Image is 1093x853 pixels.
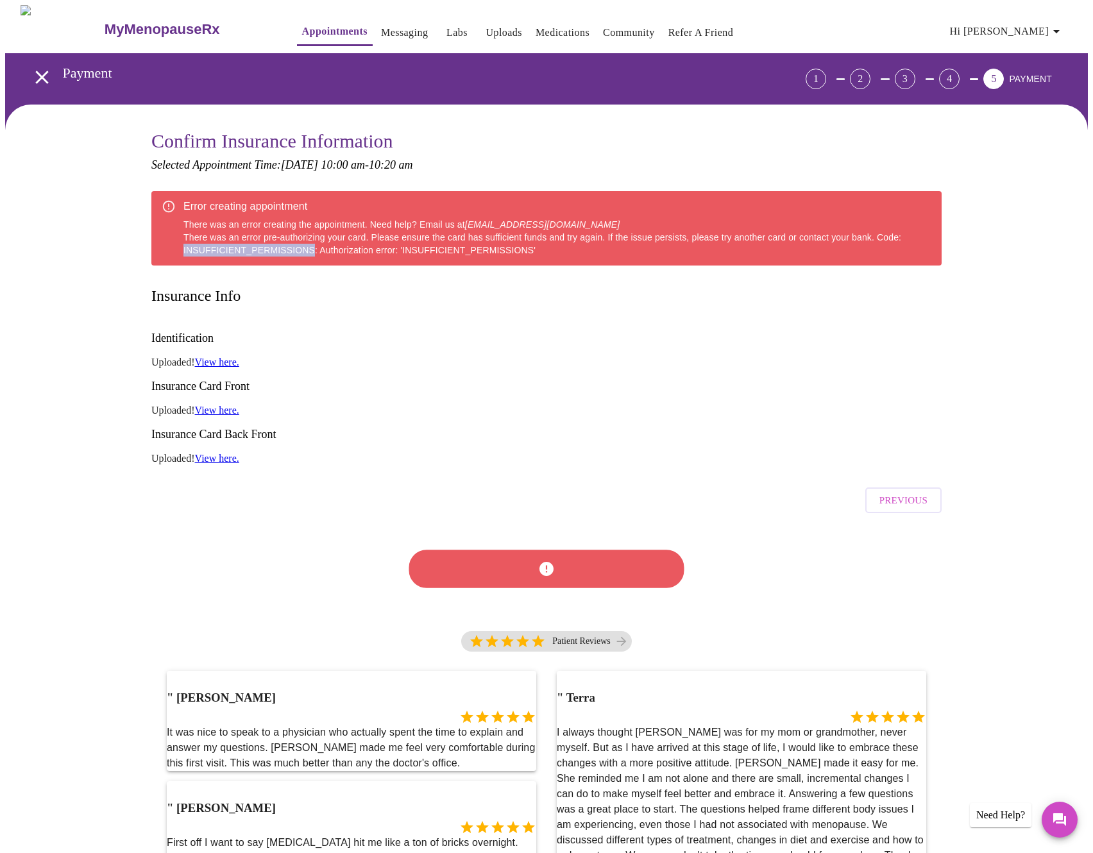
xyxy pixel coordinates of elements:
[552,636,611,646] p: Patient Reviews
[151,158,412,171] em: Selected Appointment Time: [DATE] 10:00 am - 10:20 am
[530,20,595,46] button: Medications
[1042,802,1078,838] button: Messages
[879,492,928,509] span: Previous
[151,332,942,345] h3: Identification
[461,631,632,658] a: 5 Stars Patient Reviews
[151,405,942,416] p: Uploaded!
[895,69,915,89] div: 3
[598,20,660,46] button: Community
[557,691,595,705] h3: Terra
[486,24,522,42] a: Uploads
[167,725,536,771] p: It was nice to speak to a physician who actually spent the time to explain and answer my question...
[151,357,942,368] p: Uploaded!
[939,69,960,89] div: 4
[970,803,1031,827] div: Need Help?
[151,130,942,152] h3: Confirm Insurance Information
[167,691,173,704] span: "
[151,453,942,464] p: Uploaded!
[21,5,103,53] img: MyMenopauseRx Logo
[1009,74,1052,84] span: PAYMENT
[151,287,241,305] h3: Insurance Info
[167,801,173,815] span: "
[983,69,1004,89] div: 5
[195,357,239,367] a: View here.
[436,20,477,46] button: Labs
[536,24,589,42] a: Medications
[105,21,220,38] h3: MyMenopauseRx
[945,19,1069,44] button: Hi [PERSON_NAME]
[381,24,428,42] a: Messaging
[850,69,870,89] div: 2
[465,219,620,230] em: [EMAIL_ADDRESS][DOMAIN_NAME]
[376,20,433,46] button: Messaging
[23,58,61,96] button: open drawer
[151,380,942,393] h3: Insurance Card Front
[557,691,563,704] span: "
[297,19,373,46] button: Appointments
[950,22,1064,40] span: Hi [PERSON_NAME]
[103,7,271,52] a: MyMenopauseRx
[183,199,931,214] div: Error creating appointment
[195,453,239,464] a: View here.
[865,487,942,513] button: Previous
[195,405,239,416] a: View here.
[668,24,734,42] a: Refer a Friend
[167,801,276,815] h3: [PERSON_NAME]
[806,69,826,89] div: 1
[302,22,368,40] a: Appointments
[151,428,942,441] h3: Insurance Card Back Front
[663,20,739,46] button: Refer a Friend
[480,20,527,46] button: Uploads
[63,65,734,81] h3: Payment
[183,195,931,262] div: There was an error creating the appointment. Need help? Email us at There was an error pre-author...
[167,691,276,705] h3: [PERSON_NAME]
[461,631,632,652] div: 5 Stars Patient Reviews
[446,24,468,42] a: Labs
[603,24,655,42] a: Community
